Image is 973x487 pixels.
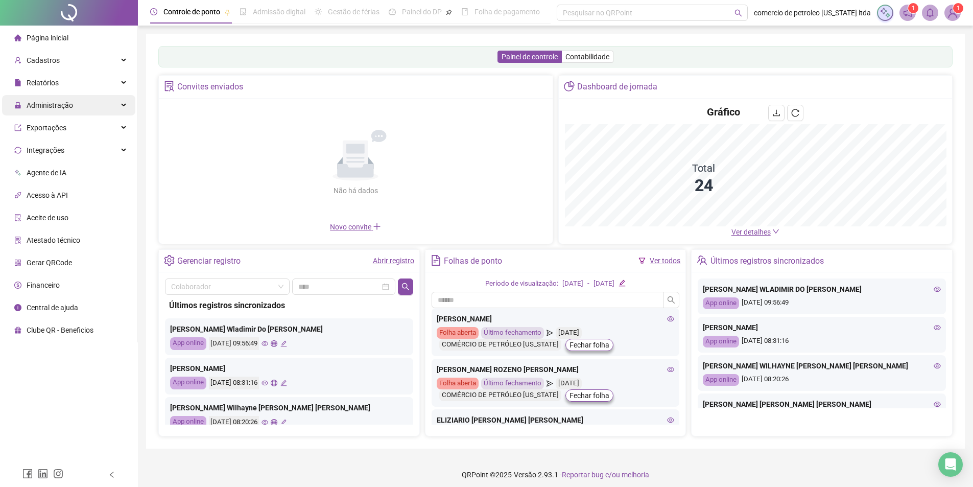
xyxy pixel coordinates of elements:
a: Ver detalhes down [731,228,779,236]
div: [DATE] [556,378,582,389]
div: [DATE] 08:20:26 [209,416,259,429]
span: eye [667,366,674,373]
div: App online [170,337,206,350]
div: [PERSON_NAME] ROZENO [PERSON_NAME] [437,364,675,375]
span: download [772,109,780,117]
span: eye [667,416,674,424]
div: App online [703,374,739,386]
span: filter [638,257,646,264]
span: pie-chart [564,81,575,91]
div: Folha aberta [437,327,479,339]
span: team [697,255,707,266]
div: [PERSON_NAME] [PERSON_NAME] [PERSON_NAME] [703,399,941,410]
span: search [667,296,675,304]
span: eye [667,315,674,322]
span: reload [791,109,799,117]
div: [DATE] 09:56:49 [209,337,259,350]
div: [DATE] [594,279,614,289]
span: send [547,378,553,389]
div: App online [170,377,206,389]
img: 73580 [945,5,960,20]
span: clock-circle [150,8,157,15]
div: - [587,279,589,289]
span: Admissão digital [253,8,305,16]
span: Financeiro [27,281,60,289]
div: Convites enviados [177,78,243,96]
div: Último fechamento [481,378,544,389]
span: eye [934,362,941,369]
span: Painel do DP [402,8,442,16]
span: user-add [14,57,21,64]
span: solution [14,237,21,244]
span: Atestado técnico [27,236,80,244]
a: Ver todos [650,257,680,265]
span: Gerar QRCode [27,259,72,267]
div: [DATE] 08:20:26 [703,374,941,386]
span: Painel de controle [502,53,558,61]
span: search [734,9,742,17]
span: Agente de IA [27,169,66,177]
sup: 1 [908,3,918,13]
span: book [461,8,468,15]
sup: Atualize o seu contato no menu Meus Dados [953,3,963,13]
span: pushpin [446,9,452,15]
span: 1 [912,5,915,12]
span: eye [934,286,941,293]
span: bell [925,8,935,17]
span: lock [14,102,21,109]
div: [DATE] [562,279,583,289]
span: file [14,79,21,86]
span: global [271,380,277,386]
span: Relatórios [27,79,59,87]
div: Últimos registros sincronizados [169,299,409,312]
span: Fechar folha [569,339,609,351]
span: edit [280,340,287,347]
div: ELIZIARIO [PERSON_NAME] [PERSON_NAME] [437,414,675,426]
span: comercio de petroleo [US_STATE] ltda [754,7,871,18]
div: App online [170,416,206,429]
span: left [108,471,115,478]
span: Aceite de uso [27,214,68,222]
div: [PERSON_NAME] [170,363,408,374]
span: setting [164,255,175,266]
span: qrcode [14,259,21,266]
span: notification [903,8,912,17]
span: edit [619,280,625,286]
span: solution [164,81,175,91]
span: export [14,124,21,131]
button: Fechar folha [565,339,613,351]
div: COMÉRCIO DE PETRÓLEO [US_STATE] [439,389,561,401]
span: Versão [514,471,536,479]
span: eye [262,340,268,347]
span: search [401,283,410,291]
div: [PERSON_NAME] [703,322,941,333]
div: App online [703,297,739,309]
span: file-text [431,255,441,266]
div: [PERSON_NAME] Wladimir Do [PERSON_NAME] [170,323,408,335]
span: Fechar folha [569,390,609,401]
span: pushpin [224,9,230,15]
span: Ver detalhes [731,228,771,236]
div: Últimos registros sincronizados [710,252,824,270]
span: plus [373,222,381,230]
span: down [772,228,779,235]
div: COMÉRCIO DE PETRÓLEO [US_STATE] [439,339,561,351]
h4: Gráfico [707,105,740,119]
span: linkedin [38,469,48,479]
div: Último fechamento [481,327,544,339]
span: Novo convite [330,223,381,231]
span: Cadastros [27,56,60,64]
div: [PERSON_NAME] [437,313,675,324]
span: eye [934,401,941,408]
div: [PERSON_NAME] WILHAYNE [PERSON_NAME] [PERSON_NAME] [703,360,941,372]
span: global [271,419,277,426]
span: Página inicial [27,34,68,42]
span: Gestão de férias [328,8,379,16]
span: sync [14,147,21,154]
div: [PERSON_NAME] WLADIMIR DO [PERSON_NAME] [703,284,941,295]
span: dashboard [389,8,396,15]
a: Abrir registro [373,257,414,265]
div: [PERSON_NAME] Wilhayne [PERSON_NAME] [PERSON_NAME] [170,402,408,413]
span: eye [262,380,268,386]
div: Gerenciar registro [177,252,241,270]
